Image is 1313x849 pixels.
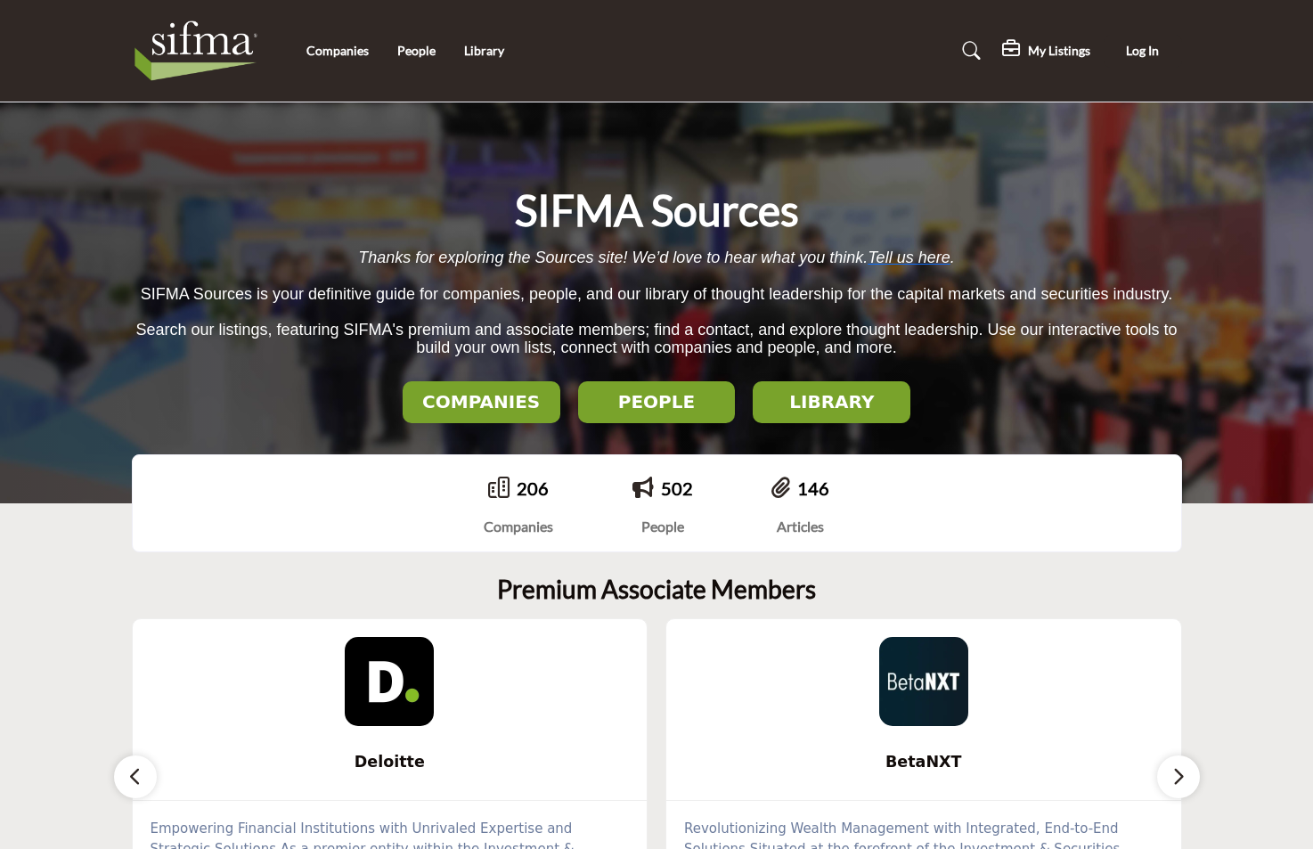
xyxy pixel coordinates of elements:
div: People [632,516,693,537]
a: 146 [797,478,829,499]
b: Deloitte [159,739,621,786]
img: BetaNXT [879,637,968,726]
h2: Premium Associate Members [497,575,816,605]
a: Deloitte [133,739,648,786]
h5: My Listings [1028,43,1090,59]
h1: SIFMA Sources [515,183,799,238]
span: Deloitte [159,750,621,773]
h2: PEOPLE [583,391,730,412]
a: Companies [306,43,369,58]
span: BetaNXT [693,750,1154,773]
span: Search our listings, featuring SIFMA's premium and associate members; find a contact, and explore... [135,321,1177,357]
h2: LIBRARY [758,391,905,412]
a: Tell us here [868,249,950,266]
a: 206 [517,478,549,499]
img: Deloitte [345,637,434,726]
div: My Listings [1002,40,1090,61]
button: Log In [1104,35,1182,68]
a: Library [464,43,504,58]
a: Search [945,37,992,65]
span: SIFMA Sources is your definitive guide for companies, people, and our library of thought leadersh... [141,285,1172,303]
a: People [397,43,436,58]
a: 502 [661,478,693,499]
b: BetaNXT [693,739,1154,786]
span: Thanks for exploring the Sources site! We’d love to hear what you think. . [358,249,954,266]
span: Log In [1126,43,1159,58]
img: Site Logo [132,15,270,86]
h2: COMPANIES [408,391,555,412]
div: Articles [771,516,829,537]
div: Companies [484,516,553,537]
button: PEOPLE [578,381,736,423]
a: BetaNXT [666,739,1181,786]
button: LIBRARY [753,381,910,423]
button: COMPANIES [403,381,560,423]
